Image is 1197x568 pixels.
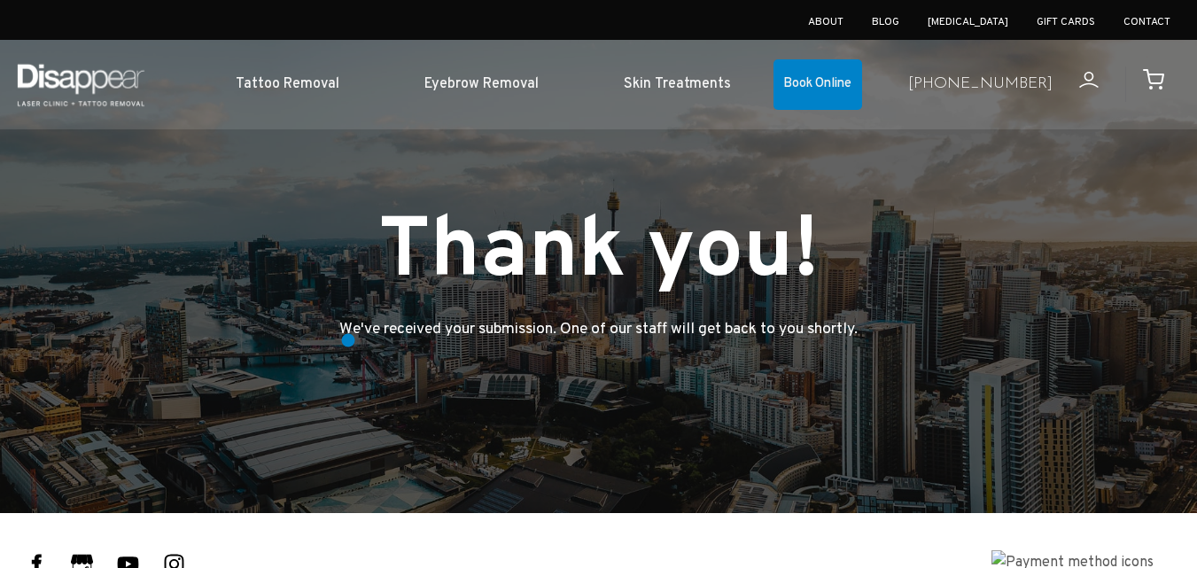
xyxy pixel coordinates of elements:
p: We've received your submission. One of our staff will get back to you shortly. [14,317,1183,343]
a: Eyebrow Removal [382,58,581,112]
a: Blog [872,15,899,29]
a: Gift Cards [1037,15,1095,29]
a: About [808,15,843,29]
h1: Thank you! [14,213,1183,295]
a: Tattoo Removal [193,58,382,112]
a: [MEDICAL_DATA] [928,15,1008,29]
img: Disappear - Laser Clinic and Tattoo Removal Services in Sydney, Australia [13,53,148,116]
a: Book Online [773,59,862,111]
a: Contact [1123,15,1170,29]
a: Skin Treatments [581,58,773,112]
a: [PHONE_NUMBER] [908,72,1053,97]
